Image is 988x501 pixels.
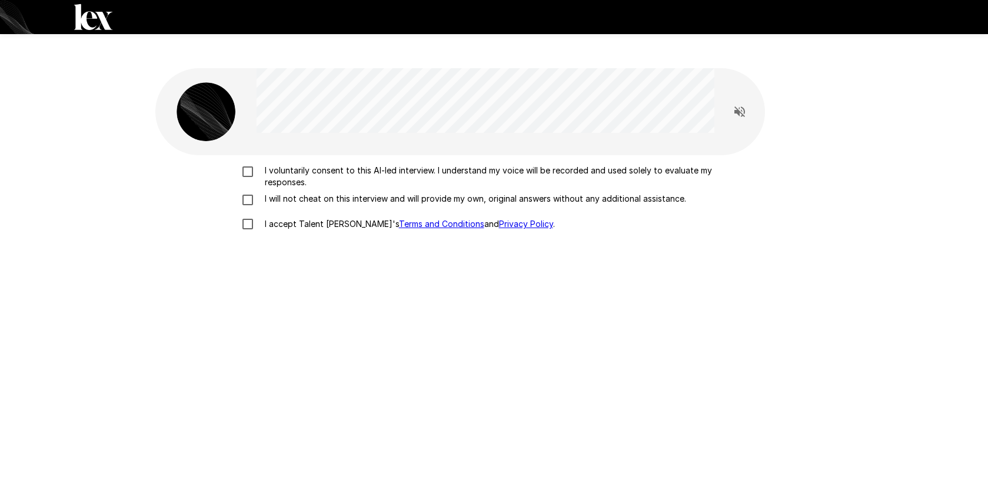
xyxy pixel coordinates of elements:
p: I will not cheat on this interview and will provide my own, original answers without any addition... [260,193,686,205]
a: Privacy Policy [499,219,553,229]
button: Read questions aloud [728,100,751,123]
a: Terms and Conditions [399,219,484,229]
p: I accept Talent [PERSON_NAME]'s and . [260,218,555,230]
p: I voluntarily consent to this AI-led interview. I understand my voice will be recorded and used s... [260,165,753,188]
img: lex_avatar2.png [177,82,235,141]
